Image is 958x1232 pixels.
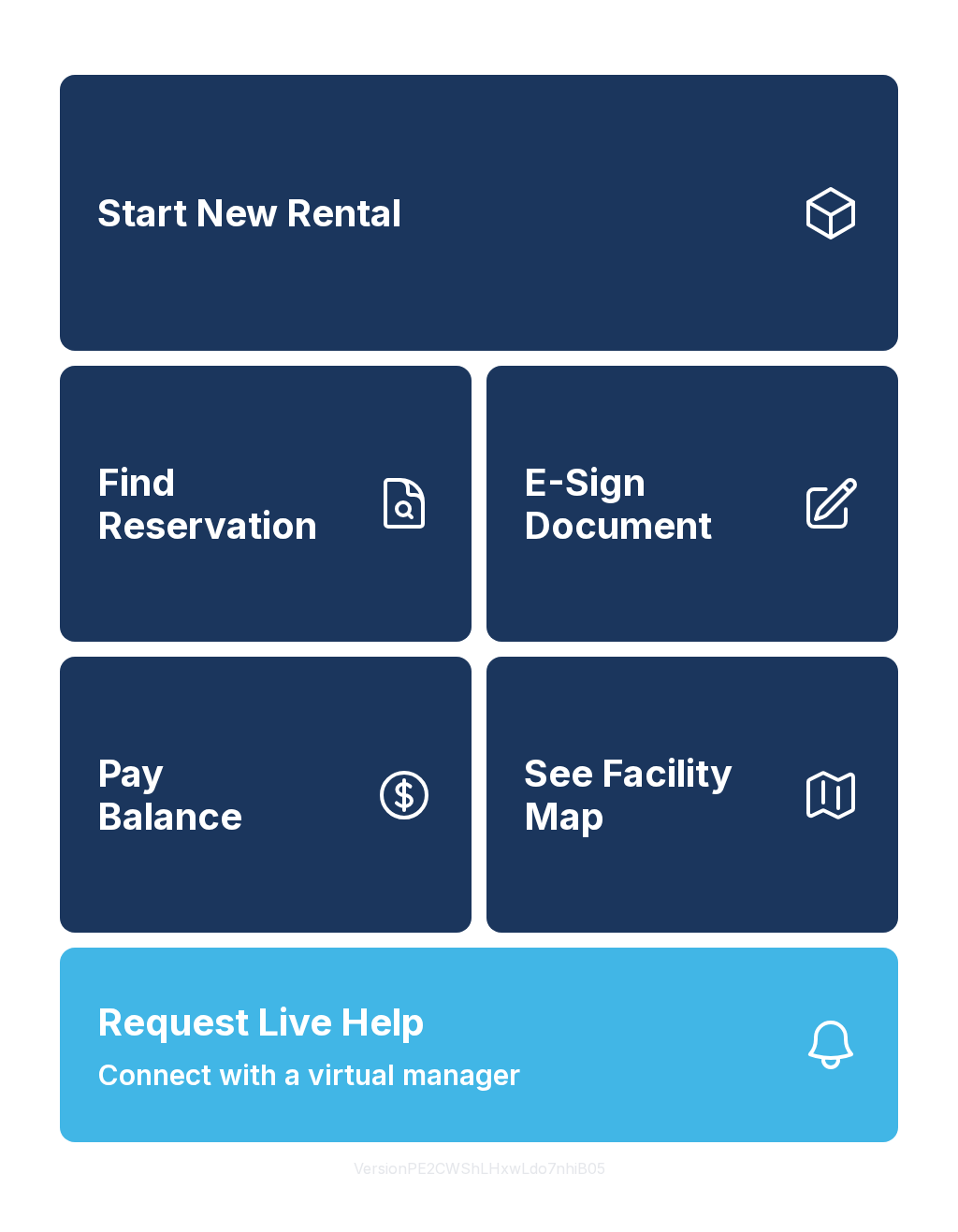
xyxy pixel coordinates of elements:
[524,461,786,546] span: E-Sign Document
[97,994,425,1051] span: Request Live Help
[60,948,898,1142] button: Request Live HelpConnect with a virtual manager
[339,1142,620,1195] button: VersionPE2CWShLHxwLdo7nhiB05
[97,1054,520,1096] span: Connect with a virtual manager
[97,192,401,235] span: Start New Rental
[60,366,472,642] a: Find Reservation
[60,657,472,933] a: PayBalance
[97,752,242,837] span: Pay Balance
[486,366,898,642] a: E-Sign Document
[60,75,898,351] a: Start New Rental
[486,657,898,933] button: See Facility Map
[97,461,359,546] span: Find Reservation
[524,752,786,837] span: See Facility Map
